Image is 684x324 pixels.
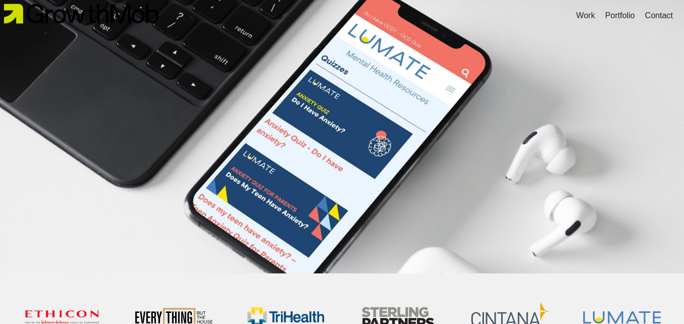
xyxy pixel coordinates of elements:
a: Work [576,10,595,22]
img: Home 6 [583,311,661,324]
nav: Main nav [571,7,678,24]
a: Contact [645,10,673,22]
a: Portfolio [605,10,635,22]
